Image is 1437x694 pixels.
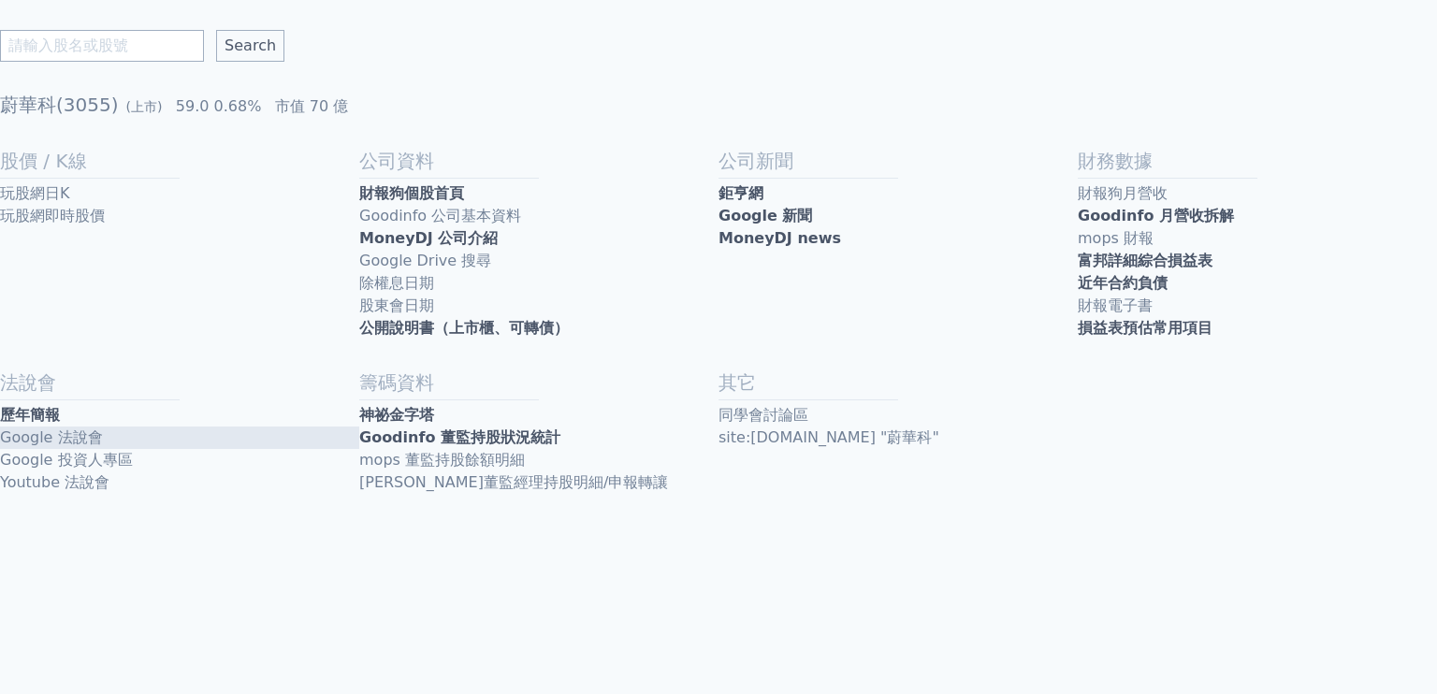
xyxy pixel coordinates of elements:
[1078,272,1437,295] a: 近年合約負債
[359,272,718,295] a: 除權息日期
[1078,295,1437,317] a: 財報電子書
[176,97,262,115] span: 59.0 0.68%
[359,295,718,317] a: 股東會日期
[359,449,718,471] a: mops 董監持股餘額明細
[359,404,718,427] a: 神祕金字塔
[1078,317,1437,340] a: 損益表預估常用項目
[1078,205,1437,227] a: Goodinfo 月營收拆解
[718,427,1078,449] a: site:[DOMAIN_NAME] "蔚華科"
[1078,182,1437,205] a: 財報狗月營收
[718,369,1078,396] h2: 其它
[359,250,718,272] a: Google Drive 搜尋
[718,182,1078,205] a: 鉅亨網
[1078,227,1437,250] a: mops 財報
[1078,250,1437,272] a: 富邦詳細綜合損益表
[359,369,718,396] h2: 籌碼資料
[126,99,163,114] span: (上市)
[359,205,718,227] a: Goodinfo 公司基本資料
[359,471,718,494] a: [PERSON_NAME]董監經理持股明細/申報轉讓
[718,404,1078,427] a: 同學會討論區
[359,182,718,205] a: 財報狗個股首頁
[1078,148,1437,174] h2: 財務數據
[359,227,718,250] a: MoneyDJ 公司介紹
[359,148,718,174] h2: 公司資料
[216,30,284,62] input: Search
[359,427,718,449] a: Goodinfo 董監持股狀況統計
[275,97,349,115] span: 市值 70 億
[718,148,1078,174] h2: 公司新聞
[359,317,718,340] a: 公開說明書（上市櫃、可轉債）
[718,227,1078,250] a: MoneyDJ news
[718,205,1078,227] a: Google 新聞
